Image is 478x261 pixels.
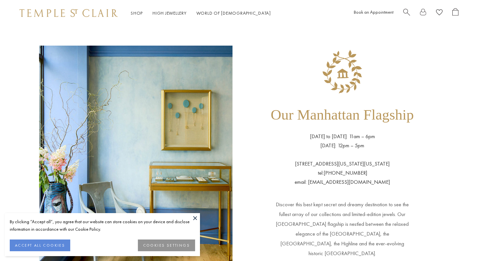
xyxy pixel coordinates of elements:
[354,9,393,15] a: Book an Appointment
[196,10,271,16] a: World of [DEMOGRAPHIC_DATA]World of [DEMOGRAPHIC_DATA]
[20,9,118,17] img: Temple St. Clair
[10,218,195,233] div: By clicking “Accept all”, you agree that our website can store cookies on your device and disclos...
[153,10,187,16] a: High JewelleryHigh Jewellery
[271,98,414,132] h1: Our Manhattan Flagship
[452,8,458,18] a: Open Shopping Bag
[403,8,410,18] a: Search
[131,10,143,16] a: ShopShop
[436,8,443,18] a: View Wishlist
[445,230,471,254] iframe: Gorgias live chat messenger
[275,187,410,258] p: Discover this best kept secret and dreamy destination to see the fullest array of our collections...
[295,150,390,187] p: [STREET_ADDRESS][US_STATE][US_STATE] tel:[PHONE_NUMBER] email: [EMAIL_ADDRESS][DOMAIN_NAME]
[131,9,271,17] nav: Main navigation
[310,132,375,150] p: [DATE] to [DATE]: 11am – 6pm [DATE]: 12pm – 5pm
[138,239,195,251] button: COOKIES SETTINGS
[10,239,70,251] button: ACCEPT ALL COOKIES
